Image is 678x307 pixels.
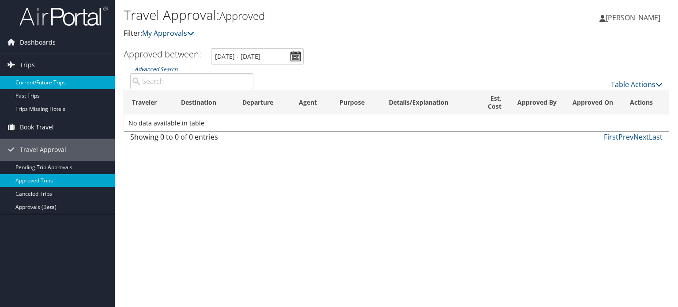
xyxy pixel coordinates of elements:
[219,8,265,23] small: Approved
[565,90,622,115] th: Approved On: activate to sort column ascending
[124,6,487,24] h1: Travel Approval:
[124,115,669,131] td: No data available in table
[135,65,177,73] a: Advanced Search
[20,116,54,138] span: Book Travel
[472,90,509,115] th: Est. Cost: activate to sort column ascending
[606,13,660,23] span: [PERSON_NAME]
[173,90,235,115] th: Destination: activate to sort column ascending
[611,80,663,89] a: Table Actions
[234,90,290,115] th: Departure: activate to sort column ascending
[19,6,108,27] img: airportal-logo.png
[633,132,649,142] a: Next
[124,48,201,60] h3: Approved between:
[509,90,565,115] th: Approved By: activate to sort column ascending
[604,132,618,142] a: First
[130,132,253,147] div: Showing 0 to 0 of 0 entries
[130,73,253,89] input: Advanced Search
[649,132,663,142] a: Last
[381,90,472,115] th: Details/Explanation
[211,48,304,64] input: [DATE] - [DATE]
[142,28,194,38] a: My Approvals
[291,90,332,115] th: Agent
[618,132,633,142] a: Prev
[20,31,56,53] span: Dashboards
[331,90,381,115] th: Purpose
[124,90,173,115] th: Traveler: activate to sort column ascending
[599,4,669,31] a: [PERSON_NAME]
[20,54,35,76] span: Trips
[124,28,487,39] p: Filter:
[20,139,66,161] span: Travel Approval
[622,90,669,115] th: Actions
